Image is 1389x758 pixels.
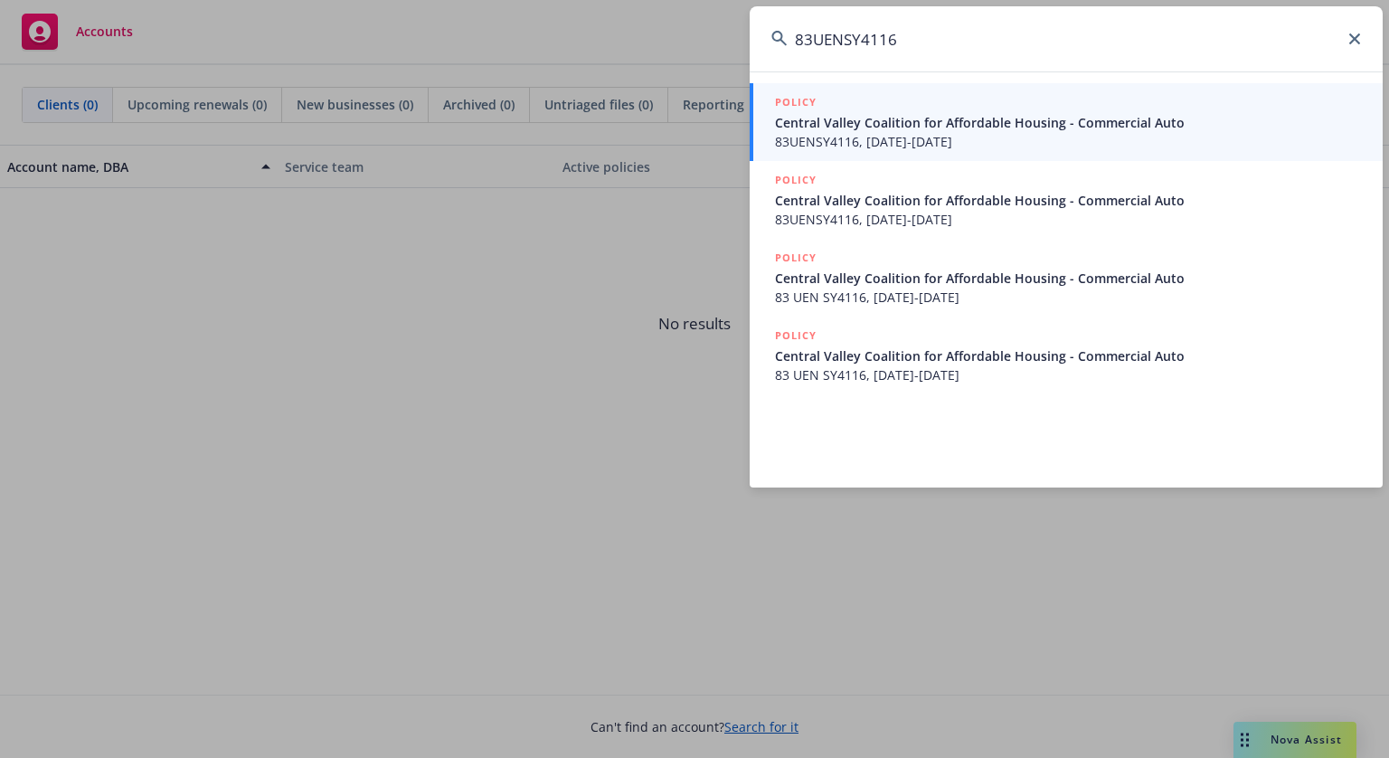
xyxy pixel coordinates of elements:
span: 83 UEN SY4116, [DATE]-[DATE] [775,288,1361,307]
a: POLICYCentral Valley Coalition for Affordable Housing - Commercial Auto83 UEN SY4116, [DATE]-[DATE] [750,317,1383,394]
span: Central Valley Coalition for Affordable Housing - Commercial Auto [775,269,1361,288]
a: POLICYCentral Valley Coalition for Affordable Housing - Commercial Auto83 UEN SY4116, [DATE]-[DATE] [750,239,1383,317]
span: 83UENSY4116, [DATE]-[DATE] [775,210,1361,229]
span: 83UENSY4116, [DATE]-[DATE] [775,132,1361,151]
input: Search... [750,6,1383,71]
a: POLICYCentral Valley Coalition for Affordable Housing - Commercial Auto83UENSY4116, [DATE]-[DATE] [750,83,1383,161]
span: Central Valley Coalition for Affordable Housing - Commercial Auto [775,346,1361,365]
h5: POLICY [775,171,817,189]
a: POLICYCentral Valley Coalition for Affordable Housing - Commercial Auto83UENSY4116, [DATE]-[DATE] [750,161,1383,239]
span: 83 UEN SY4116, [DATE]-[DATE] [775,365,1361,384]
span: Central Valley Coalition for Affordable Housing - Commercial Auto [775,191,1361,210]
h5: POLICY [775,249,817,267]
span: Central Valley Coalition for Affordable Housing - Commercial Auto [775,113,1361,132]
h5: POLICY [775,93,817,111]
h5: POLICY [775,327,817,345]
